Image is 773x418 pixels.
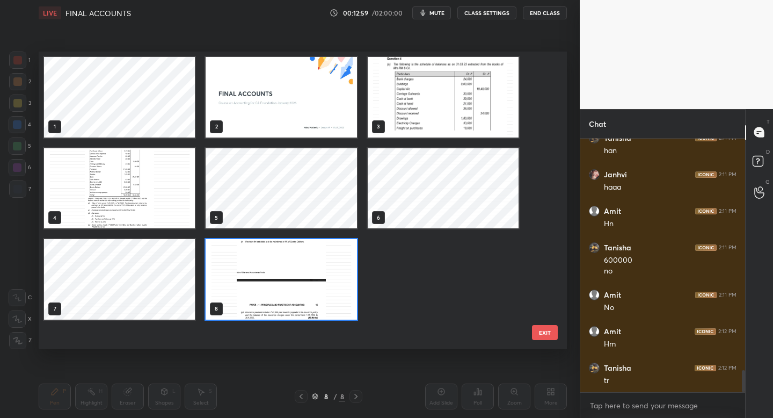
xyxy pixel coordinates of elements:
[604,363,631,373] h6: Tanisha
[604,339,736,350] div: Hm
[695,328,716,335] img: iconic-dark.1390631f.png
[767,118,770,126] p: T
[9,311,32,328] div: X
[695,365,716,371] img: iconic-dark.1390631f.png
[719,171,736,178] div: 2:11 PM
[368,57,519,138] img: 1759912286QAGXWF.png
[39,52,548,349] div: grid
[589,363,600,373] img: 2d9fefef08a24784ad6a1e053b2582c9.jpg
[695,171,717,178] img: iconic-dark.1390631f.png
[9,332,32,349] div: Z
[206,239,356,320] img: 1759912286WAO93E.png
[39,6,61,19] div: LIVE
[9,289,32,306] div: C
[695,244,717,251] img: iconic-dark.1390631f.png
[580,110,615,138] p: Chat
[320,393,331,400] div: 8
[9,181,31,198] div: 7
[604,206,621,216] h6: Amit
[9,138,31,155] div: 5
[695,208,717,214] img: iconic-dark.1390631f.png
[718,328,736,335] div: 2:12 PM
[589,242,600,253] img: 2d9fefef08a24784ad6a1e053b2582c9.jpg
[604,219,736,229] div: Hn
[719,292,736,298] div: 2:11 PM
[719,208,736,214] div: 2:11 PM
[589,326,600,337] img: default.png
[719,244,736,251] div: 2:11 PM
[604,170,627,179] h6: Janhvi
[589,169,600,180] img: bd29ef8e1f814d9490f17bc70d2319d3.jpg
[9,73,31,90] div: 2
[695,135,717,141] img: iconic-dark.1390631f.png
[589,206,600,217] img: default.png
[9,159,31,176] div: 6
[333,393,337,400] div: /
[532,325,558,340] button: EXIT
[206,57,356,138] img: 5d9b93d0-a420-11f0-ac4c-6a27490a7700.jpg
[523,6,567,19] button: End Class
[604,302,736,313] div: No
[604,255,736,266] div: 600000
[766,148,770,156] p: D
[604,327,621,336] h6: Amit
[604,376,736,386] div: tr
[9,52,31,69] div: 1
[604,146,736,156] div: han
[589,290,600,300] img: default.png
[9,95,31,112] div: 3
[604,182,736,193] div: haaa
[580,139,745,393] div: grid
[604,266,736,277] div: no
[44,148,195,229] img: 175991228638QWH9.png
[719,135,736,141] div: 2:11 PM
[604,243,631,253] h6: Tanisha
[604,133,631,143] h6: Tanisha
[718,365,736,371] div: 2:12 PM
[695,292,717,298] img: iconic-dark.1390631f.png
[412,6,451,19] button: mute
[604,290,621,300] h6: Amit
[429,9,444,17] span: mute
[339,392,345,401] div: 8
[765,178,770,186] p: G
[457,6,516,19] button: CLASS SETTINGS
[65,8,131,18] h4: FINAL ACCOUNTS
[9,116,31,133] div: 4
